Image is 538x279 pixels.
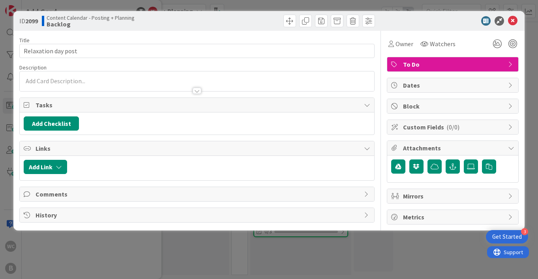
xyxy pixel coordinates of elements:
span: To Do [403,60,504,69]
span: Content Calendar - Posting + Planning [47,15,135,21]
span: Mirrors [403,191,504,201]
span: Block [403,101,504,111]
span: Support [17,1,36,11]
div: Get Started [492,233,522,241]
span: Owner [396,39,413,49]
b: 2099 [25,17,38,25]
span: Attachments [403,143,504,153]
span: Description [19,64,47,71]
span: Links [36,144,360,153]
button: Add Checklist [24,116,79,131]
span: Metrics [403,212,504,222]
button: Add Link [24,160,67,174]
div: Open Get Started checklist, remaining modules: 3 [486,230,528,243]
label: Title [19,37,30,44]
span: Watchers [430,39,456,49]
input: type card name here... [19,44,375,58]
span: Tasks [36,100,360,110]
div: 3 [521,228,528,235]
span: ( 0/0 ) [446,123,459,131]
span: History [36,210,360,220]
span: Comments [36,189,360,199]
span: Dates [403,81,504,90]
span: ID [19,16,38,26]
b: Backlog [47,21,135,27]
span: Custom Fields [403,122,504,132]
